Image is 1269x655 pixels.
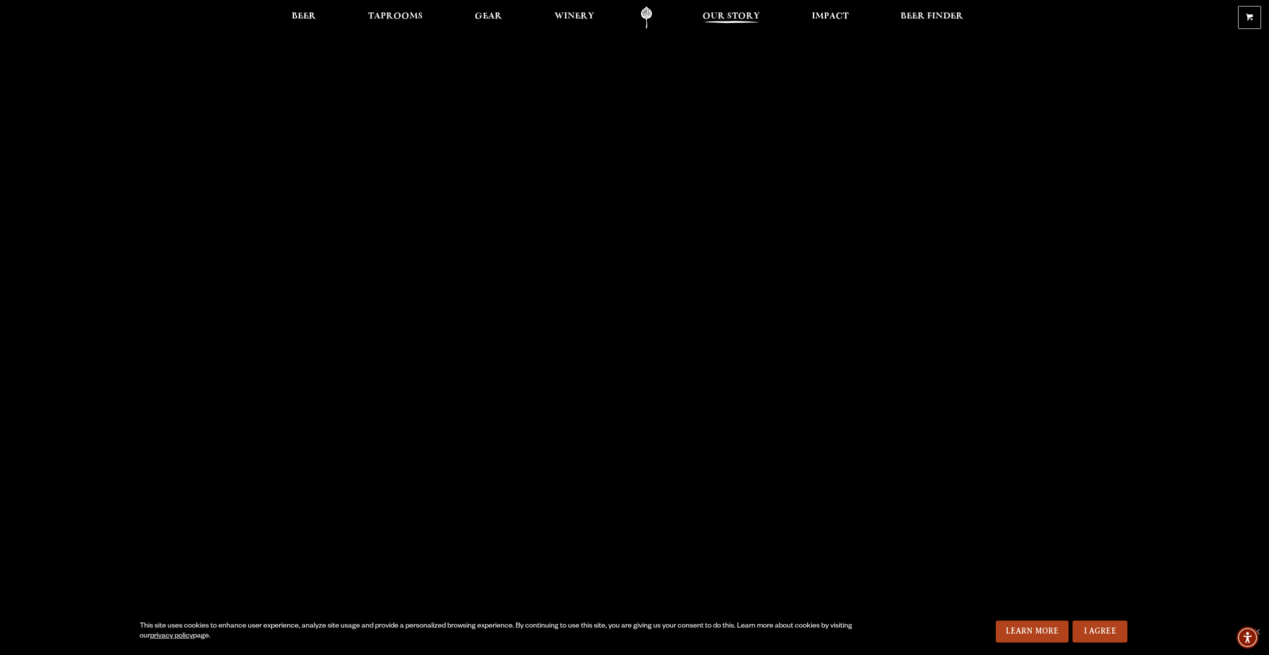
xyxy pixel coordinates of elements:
a: Beer [285,6,323,29]
a: Odell Home [628,6,665,29]
div: Accessibility Menu [1237,627,1259,649]
a: Our Story [696,6,766,29]
div: This site uses cookies to enhance user experience, analyze site usage and provide a personalized ... [140,622,871,642]
a: Beer Finder [894,6,970,29]
a: Learn More [996,621,1069,643]
span: Beer [292,12,316,20]
a: Winery [548,6,601,29]
span: Winery [554,12,594,20]
a: Gear [468,6,509,29]
a: Taprooms [362,6,429,29]
a: privacy policy [150,633,193,641]
span: Taprooms [368,12,423,20]
span: Our Story [703,12,760,20]
span: Beer Finder [901,12,963,20]
span: Gear [475,12,502,20]
a: I Agree [1073,621,1127,643]
span: Impact [812,12,849,20]
a: Impact [805,6,855,29]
